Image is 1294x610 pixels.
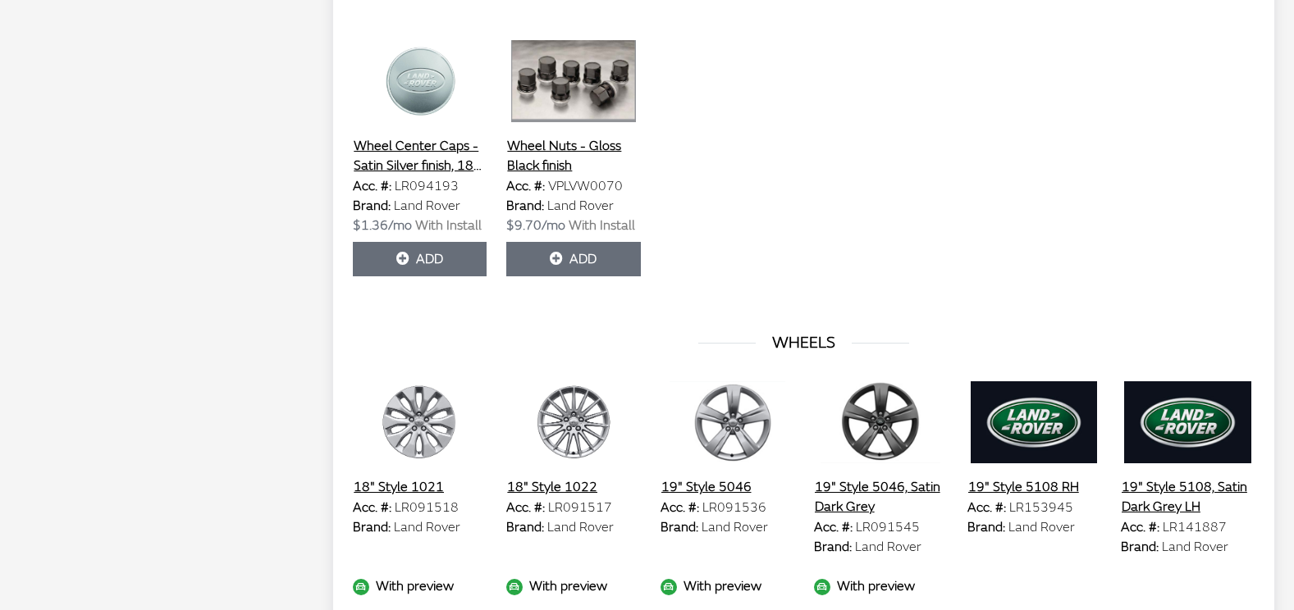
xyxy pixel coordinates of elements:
[661,381,794,463] img: Image for 19&quot; Style 5046
[506,217,565,234] span: $9.70/mo
[547,519,614,535] span: Land Rover
[548,178,623,194] span: VPLVW0070
[353,517,391,537] label: Brand:
[353,476,445,498] button: 18" Style 1021
[394,519,460,535] span: Land Rover
[661,476,752,498] button: 19" Style 5046
[506,135,640,176] button: Wheel Nuts - Gloss Black finish
[967,381,1101,463] img: Image for 19&quot; Style 5108 RH
[353,196,391,216] label: Brand:
[661,517,698,537] label: Brand:
[1009,499,1073,516] span: LR153945
[1008,519,1075,535] span: Land Rover
[506,176,545,196] label: Acc. #:
[702,519,768,535] span: Land Rover
[967,517,1005,537] label: Brand:
[353,498,391,517] label: Acc. #:
[506,381,640,463] img: Image for 18&quot; Style 1022
[1121,517,1159,537] label: Acc. #:
[547,198,614,214] span: Land Rover
[353,176,391,196] label: Acc. #:
[1121,537,1159,557] label: Brand:
[353,381,487,463] img: Image for 18&quot; Style 1021
[506,576,640,596] div: With preview
[506,476,598,498] button: 18" Style 1022
[967,498,1006,517] label: Acc. #:
[353,576,487,596] div: With preview
[353,40,487,122] img: Image for Wheel Center Caps - Satin Silver finish, 18&quot; Wheels
[506,196,544,216] label: Brand:
[856,519,920,535] span: LR091545
[814,537,852,557] label: Brand:
[1162,539,1228,555] span: Land Rover
[395,178,459,194] span: LR094193
[569,217,635,234] span: With Install
[814,517,853,537] label: Acc. #:
[1121,381,1255,463] img: Image for 19&quot; Style 5108, Satin Dark Grey LH
[814,576,948,596] div: With preview
[1163,519,1227,535] span: LR141887
[395,499,459,516] span: LR091518
[661,576,794,596] div: With preview
[548,499,612,516] span: LR091517
[506,40,640,122] img: Image for Wheel Nuts - Gloss Black finish
[506,498,545,517] label: Acc. #:
[661,498,699,517] label: Acc. #:
[814,476,948,517] button: 19" Style 5046, Satin Dark Grey
[702,499,766,516] span: LR091536
[855,539,921,555] span: Land Rover
[506,517,544,537] label: Brand:
[353,135,487,176] button: Wheel Center Caps - Satin Silver finish, 18" Wheels
[353,330,1255,355] h3: WHEELS
[415,217,482,234] span: With Install
[506,242,640,276] button: Add
[967,476,1080,498] button: 19" Style 5108 RH
[394,198,460,214] span: Land Rover
[353,242,487,276] button: Add
[353,217,412,234] span: $1.36/mo
[1121,476,1255,517] button: 19" Style 5108, Satin Dark Grey LH
[814,381,948,463] img: Image for 19&quot; Style 5046, Satin Dark Grey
